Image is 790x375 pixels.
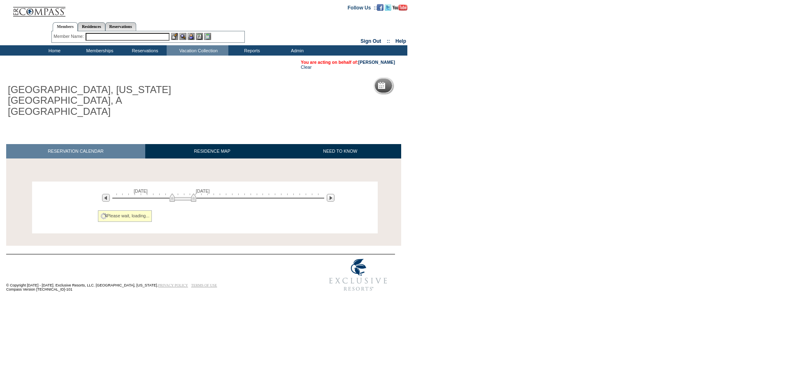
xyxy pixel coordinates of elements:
[274,45,319,56] td: Admin
[53,22,78,31] a: Members
[167,45,228,56] td: Vacation Collection
[204,33,211,40] img: b_calculator.gif
[134,189,148,193] span: [DATE]
[301,65,311,70] a: Clear
[321,254,395,296] img: Exclusive Resorts
[196,189,210,193] span: [DATE]
[145,144,279,158] a: RESIDENCE MAP
[6,144,145,158] a: RESERVATION CALENDAR
[358,60,395,65] a: [PERSON_NAME]
[395,38,406,44] a: Help
[6,255,294,296] td: © Copyright [DATE] - [DATE]. Exclusive Resorts, LLC. [GEOGRAPHIC_DATA], [US_STATE]. Compass Versi...
[121,45,167,56] td: Reservations
[279,144,401,158] a: NEED TO KNOW
[385,4,391,11] img: Follow us on Twitter
[76,45,121,56] td: Memberships
[158,283,188,287] a: PRIVACY POLICY
[188,33,195,40] img: Impersonate
[387,38,390,44] span: ::
[348,4,377,11] td: Follow Us ::
[388,83,451,89] h5: Reservation Calendar
[301,60,395,65] span: You are acting on behalf of:
[327,194,335,202] img: Next
[100,213,107,219] img: spinner2.gif
[393,5,407,9] a: Subscribe to our YouTube Channel
[6,83,191,119] h1: [GEOGRAPHIC_DATA], [US_STATE][GEOGRAPHIC_DATA], A [GEOGRAPHIC_DATA]
[360,38,381,44] a: Sign Out
[228,45,274,56] td: Reports
[98,210,152,222] div: Please wait, loading...
[393,5,407,11] img: Subscribe to our YouTube Channel
[377,5,383,9] a: Become our fan on Facebook
[105,22,136,31] a: Reservations
[196,33,203,40] img: Reservations
[31,45,76,56] td: Home
[179,33,186,40] img: View
[191,283,217,287] a: TERMS OF USE
[171,33,178,40] img: b_edit.gif
[53,33,85,40] div: Member Name:
[385,5,391,9] a: Follow us on Twitter
[102,194,110,202] img: Previous
[78,22,105,31] a: Residences
[377,4,383,11] img: Become our fan on Facebook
